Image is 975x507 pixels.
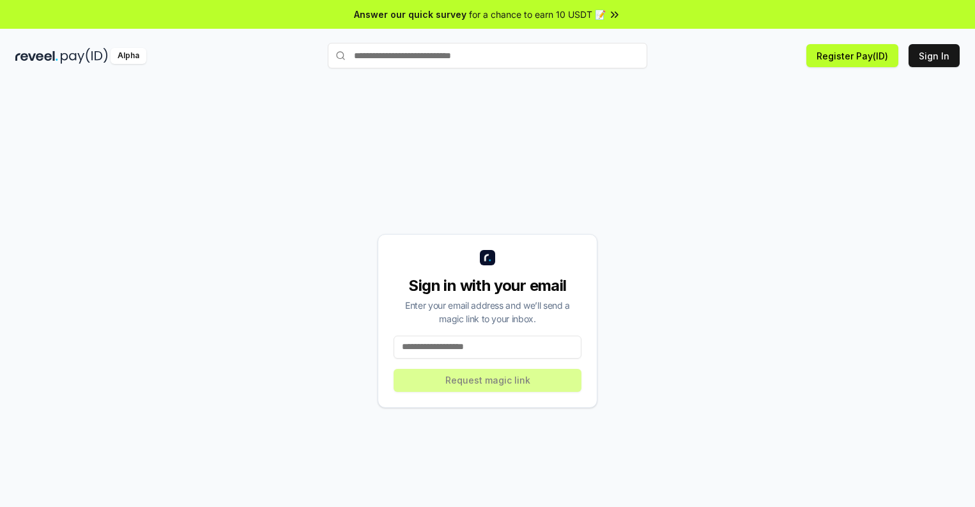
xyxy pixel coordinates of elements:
img: pay_id [61,48,108,64]
img: reveel_dark [15,48,58,64]
button: Register Pay(ID) [806,44,898,67]
span: for a chance to earn 10 USDT 📝 [469,8,606,21]
span: Answer our quick survey [354,8,466,21]
button: Sign In [909,44,960,67]
div: Alpha [111,48,146,64]
div: Sign in with your email [394,276,581,296]
img: logo_small [480,250,495,265]
div: Enter your email address and we’ll send a magic link to your inbox. [394,299,581,325]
